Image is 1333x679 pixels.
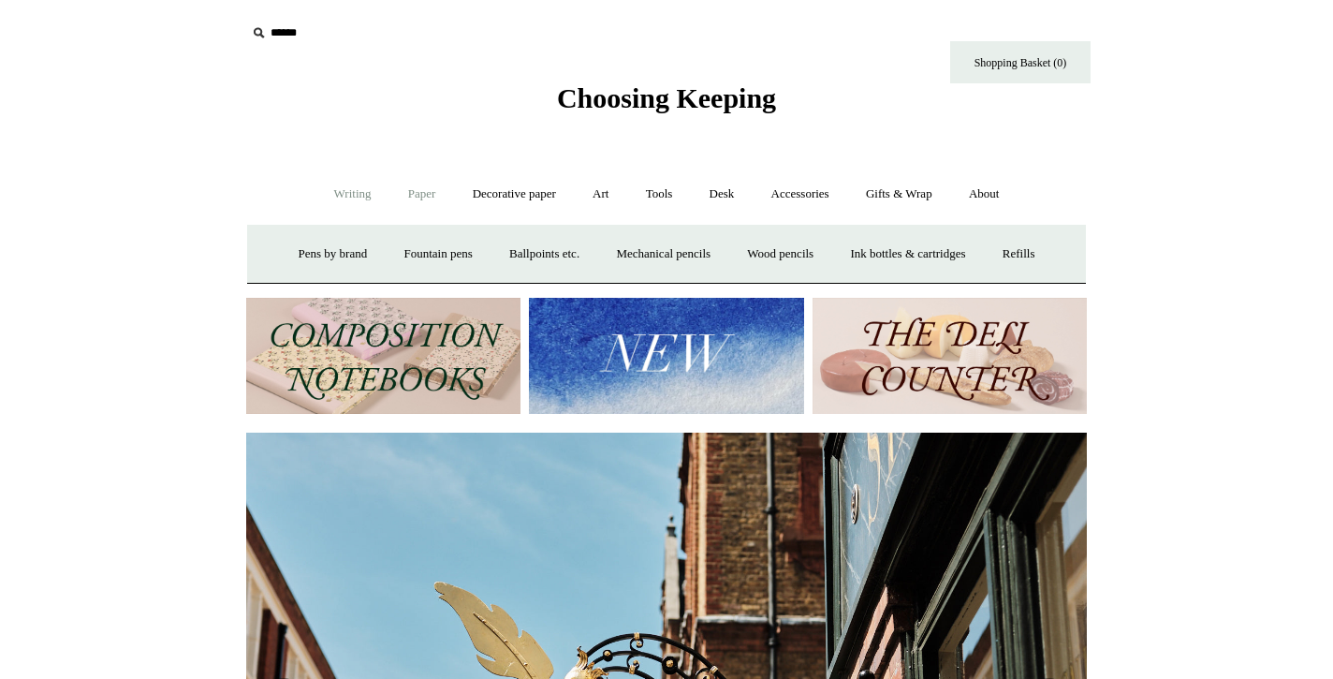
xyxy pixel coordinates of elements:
[492,229,596,279] a: Ballpoints etc.
[813,298,1087,415] img: The Deli Counter
[391,170,453,219] a: Paper
[557,97,776,111] a: Choosing Keeping
[282,229,385,279] a: Pens by brand
[693,170,752,219] a: Desk
[246,298,520,415] img: 202302 Composition ledgers.jpg__PID:69722ee6-fa44-49dd-a067-31375e5d54ec
[950,41,1091,83] a: Shopping Basket (0)
[849,170,949,219] a: Gifts & Wrap
[629,170,690,219] a: Tools
[317,170,388,219] a: Writing
[986,229,1052,279] a: Refills
[576,170,625,219] a: Art
[529,298,803,415] img: New.jpg__PID:f73bdf93-380a-4a35-bcfe-7823039498e1
[456,170,573,219] a: Decorative paper
[387,229,489,279] a: Fountain pens
[730,229,830,279] a: Wood pencils
[754,170,846,219] a: Accessories
[952,170,1017,219] a: About
[833,229,982,279] a: Ink bottles & cartridges
[599,229,727,279] a: Mechanical pencils
[557,82,776,113] span: Choosing Keeping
